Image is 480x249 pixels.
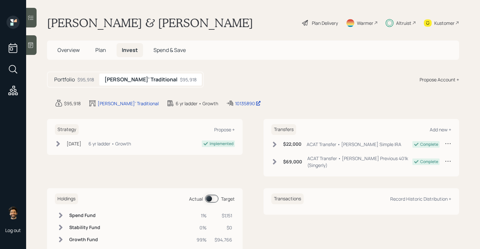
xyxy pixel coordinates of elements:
[235,100,261,107] div: 10135890
[210,141,233,147] div: Implemented
[357,20,373,26] div: Warmer
[176,100,218,107] div: 6 yr ladder • Growth
[214,126,235,133] div: Propose +
[197,212,207,219] div: 1%
[215,236,232,243] div: $94,766
[312,20,338,26] div: Plan Delivery
[95,46,106,54] span: Plan
[434,20,455,26] div: Kustomer
[69,213,100,218] h6: Spend Fund
[55,193,78,204] h6: Holdings
[7,206,20,219] img: eric-schwartz-headshot.png
[5,227,21,233] div: Log out
[98,100,159,107] div: [PERSON_NAME]' Traditional
[77,76,94,83] div: $95,918
[221,195,235,202] div: Target
[69,237,100,242] h6: Growth Fund
[271,124,296,135] h6: Transfers
[189,195,203,202] div: Actual
[57,46,80,54] span: Overview
[197,224,207,231] div: 0%
[153,46,186,54] span: Spend & Save
[283,159,302,165] h6: $69,000
[307,155,412,169] div: ACAT Transfer • [PERSON_NAME] Previous 401k (Singerly)
[55,124,79,135] h6: Strategy
[104,76,177,83] h5: [PERSON_NAME]' Traditional
[197,236,207,243] div: 99%
[215,212,232,219] div: $1,151
[420,159,438,165] div: Complete
[396,20,411,26] div: Altruist
[420,141,438,147] div: Complete
[69,225,100,230] h6: Stability Fund
[88,140,131,147] div: 6 yr ladder • Growth
[54,76,75,83] h5: Portfolio
[64,100,81,107] div: $95,918
[180,76,197,83] div: $95,918
[215,224,232,231] div: $0
[283,141,301,147] h6: $22,000
[420,76,459,83] div: Propose Account +
[47,16,253,30] h1: [PERSON_NAME] & [PERSON_NAME]
[430,126,451,133] div: Add new +
[122,46,138,54] span: Invest
[307,141,401,148] div: ACAT Transfer • [PERSON_NAME] Simple IRA
[67,140,81,147] div: [DATE]
[271,193,304,204] h6: Transactions
[390,196,451,202] div: Record Historic Distribution +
